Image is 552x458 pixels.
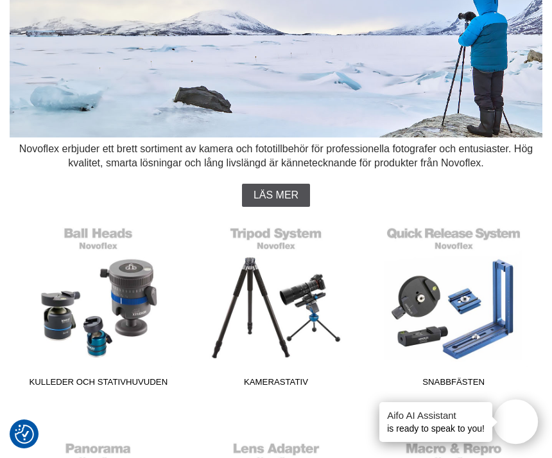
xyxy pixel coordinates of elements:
[15,423,34,446] button: Samtyckesinställningar
[373,220,535,393] a: Snabbfästen
[18,376,180,393] span: Kulleder och Stativhuvuden
[195,376,357,393] span: Kamerastativ
[195,220,357,393] a: Kamerastativ
[379,402,492,442] div: is ready to speak to you!
[387,409,485,422] h4: Aifo AI Assistant
[10,142,542,171] div: Novoflex erbjuder ett brett sortiment av kamera och fototillbehör för professionella fotografer o...
[15,425,34,444] img: Revisit consent button
[18,220,180,393] a: Kulleder och Stativhuvuden
[373,376,535,393] span: Snabbfästen
[254,189,298,201] span: Läs mer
